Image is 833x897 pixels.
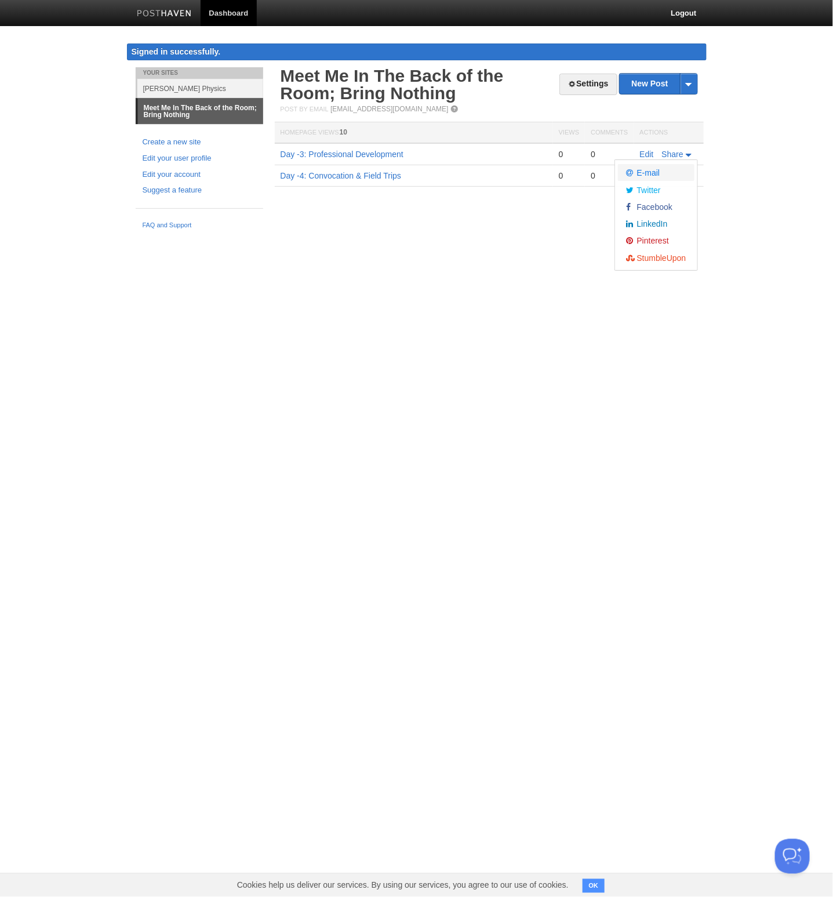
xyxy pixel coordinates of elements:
[330,105,448,113] a: [EMAIL_ADDRESS][DOMAIN_NAME]
[127,43,707,60] div: Signed in successfully.
[559,74,617,95] a: Settings
[634,186,660,195] span: Twitter
[585,122,634,144] th: Comments
[634,236,668,245] span: Pinterest
[634,219,667,228] span: LinkedIn
[618,215,694,232] a: LinkedIn
[137,10,192,19] img: Posthaven-bar
[553,122,585,144] th: Views
[143,152,256,165] a: Edit your user profile
[618,181,694,198] a: Twitter
[620,74,697,94] a: New Post
[583,879,605,893] button: OK
[275,122,553,144] th: Homepage Views
[618,232,694,249] a: Pinterest
[618,249,694,266] a: StumbleUpon
[640,150,654,159] a: Edit
[281,171,402,180] a: Day -4: Convocation & Field Trips
[143,184,256,197] a: Suggest a feature
[281,150,403,159] a: Day -3: Professional Development
[634,168,660,177] span: E-mail
[559,170,579,181] div: 0
[136,67,263,79] li: Your Sites
[634,202,672,212] span: Facebook
[138,99,263,124] a: Meet Me In The Back of the Room; Bring Nothing
[281,106,329,112] span: Post by Email
[618,198,694,215] a: Facebook
[591,170,628,181] div: 0
[634,253,686,263] span: StumbleUpon
[340,128,347,136] span: 10
[559,149,579,159] div: 0
[143,136,256,148] a: Create a new site
[634,122,704,144] th: Actions
[281,66,504,103] a: Meet Me In The Back of the Room; Bring Nothing
[137,79,263,98] a: [PERSON_NAME] Physics
[591,149,628,159] div: 0
[775,839,810,874] iframe: Help Scout Beacon - Open
[225,874,580,897] span: Cookies help us deliver our services. By using our services, you agree to our use of cookies.
[143,169,256,181] a: Edit your account
[618,164,694,181] a: E-mail
[143,220,256,231] a: FAQ and Support
[662,150,683,159] span: Share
